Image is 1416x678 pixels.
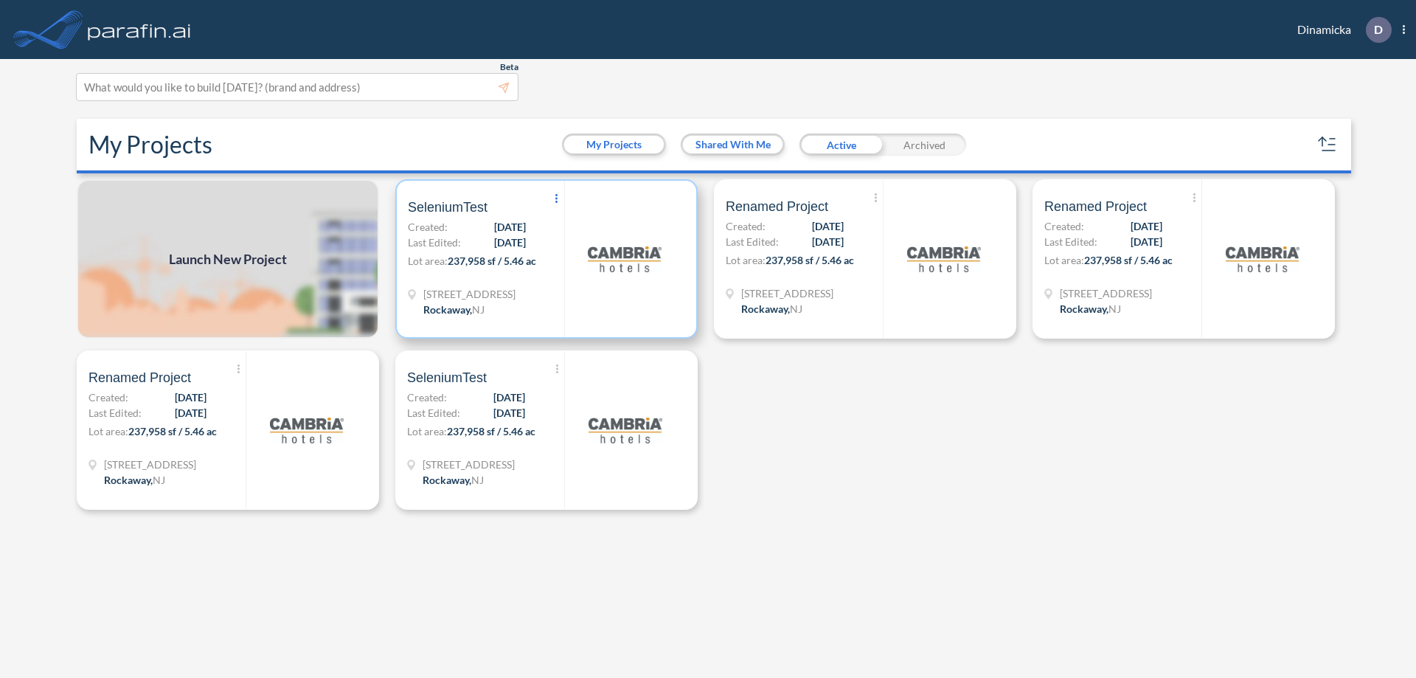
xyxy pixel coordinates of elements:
span: [DATE] [494,235,526,250]
span: Launch New Project [169,249,287,269]
button: My Projects [564,136,664,153]
img: logo [588,222,662,296]
span: 237,958 sf / 5.46 ac [1084,254,1173,266]
button: Shared With Me [683,136,782,153]
span: Created: [1044,218,1084,234]
span: Created: [726,218,766,234]
span: 237,958 sf / 5.46 ac [128,425,217,437]
span: Lot area: [88,425,128,437]
span: Beta [500,61,518,73]
h2: My Projects [88,131,212,159]
span: 321 Mt Hope Ave [423,286,516,302]
div: Active [799,134,883,156]
span: Created: [407,390,447,405]
img: logo [1226,222,1299,296]
span: NJ [1108,302,1121,315]
span: Last Edited: [726,234,779,249]
span: 321 Mt Hope Ave [741,286,833,301]
span: 237,958 sf / 5.46 ac [766,254,854,266]
span: [DATE] [1131,234,1162,249]
span: SeleniumTest [407,369,487,387]
img: logo [85,15,194,44]
span: 321 Mt Hope Ave [423,457,515,472]
span: Lot area: [726,254,766,266]
span: NJ [472,303,485,316]
span: [DATE] [1131,218,1162,234]
span: Rockaway , [423,474,471,486]
span: Renamed Project [1044,198,1147,215]
span: NJ [153,474,165,486]
span: SeleniumTest [408,198,487,216]
button: sort [1316,133,1339,156]
span: Lot area: [1044,254,1084,266]
span: Last Edited: [407,405,460,421]
div: Archived [883,134,966,156]
span: Last Edited: [1044,234,1097,249]
span: Renamed Project [726,198,828,215]
span: 237,958 sf / 5.46 ac [447,425,535,437]
span: 321 Mt Hope Ave [104,457,196,472]
div: Rockaway, NJ [423,302,485,317]
img: logo [270,393,344,467]
div: Dinamicka [1275,17,1405,43]
span: [DATE] [175,405,206,421]
span: [DATE] [493,390,525,405]
span: Rockaway , [423,303,472,316]
div: Rockaway, NJ [423,472,484,488]
span: Created: [88,390,128,405]
span: Last Edited: [408,235,461,250]
img: logo [907,222,981,296]
img: logo [589,393,662,467]
img: add [77,179,379,339]
div: Rockaway, NJ [1060,301,1121,316]
span: [DATE] [493,405,525,421]
span: [DATE] [494,219,526,235]
span: Last Edited: [88,405,142,421]
div: Rockaway, NJ [741,301,802,316]
span: Renamed Project [88,369,191,387]
span: Lot area: [408,255,448,267]
span: 237,958 sf / 5.46 ac [448,255,536,267]
span: [DATE] [175,390,206,405]
span: Created: [408,219,448,235]
span: NJ [790,302,802,315]
span: Rockaway , [1060,302,1108,315]
span: NJ [471,474,484,486]
span: [DATE] [812,234,844,249]
div: Rockaway, NJ [104,472,165,488]
p: D [1374,23,1383,36]
a: Launch New Project [77,179,379,339]
span: Rockaway , [741,302,790,315]
span: [DATE] [812,218,844,234]
span: 321 Mt Hope Ave [1060,286,1152,301]
span: Lot area: [407,425,447,437]
span: Rockaway , [104,474,153,486]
